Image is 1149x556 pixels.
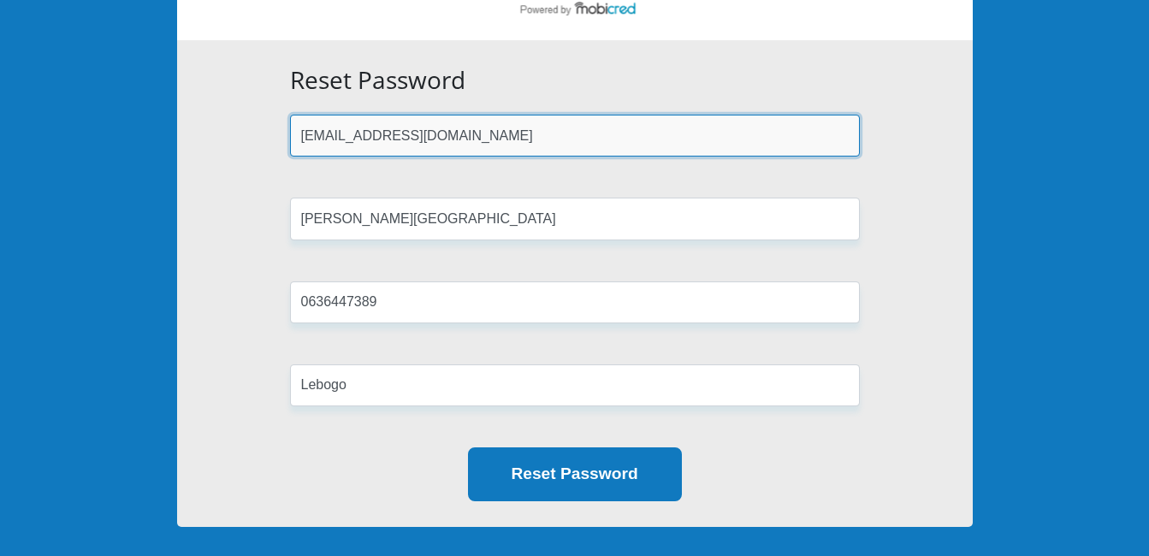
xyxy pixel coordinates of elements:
[290,66,860,95] h3: Reset Password
[290,364,860,406] input: Surname
[290,115,860,157] input: Email
[290,281,860,323] input: Cellphone Number
[290,198,860,240] input: ID Number
[468,447,682,501] button: Reset Password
